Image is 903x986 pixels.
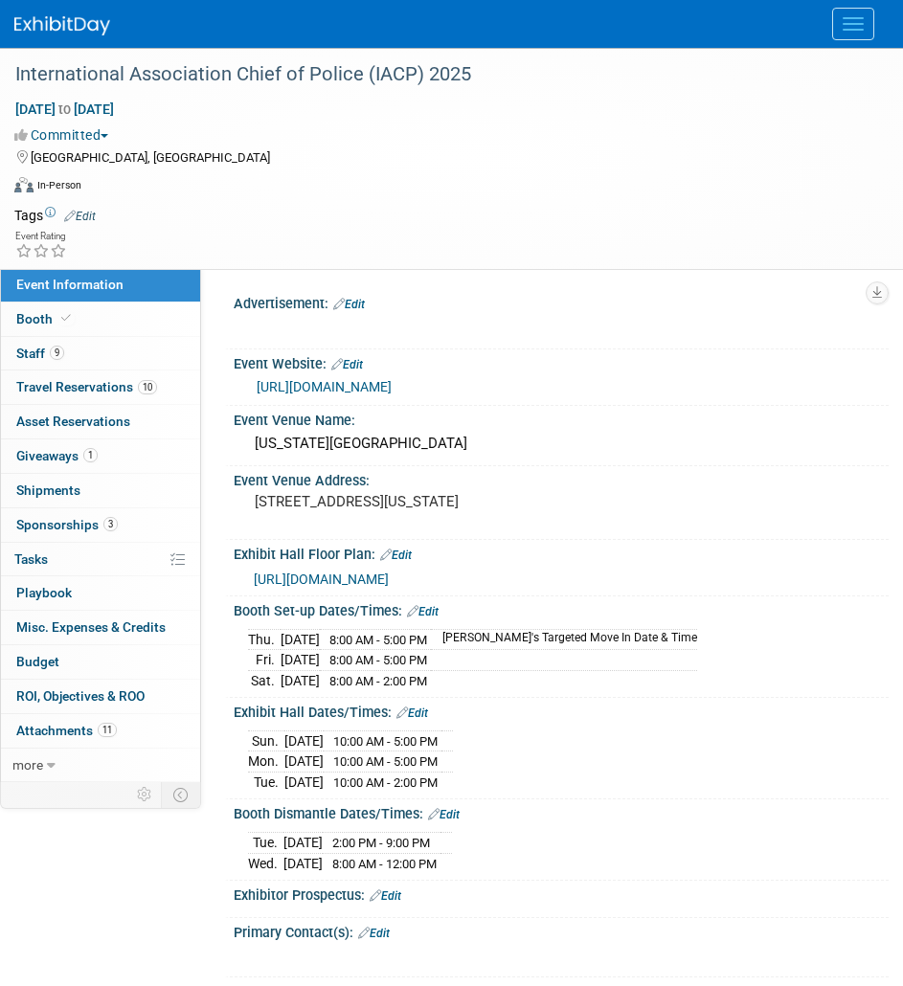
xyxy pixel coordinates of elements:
span: Event Information [16,277,124,292]
button: Menu [832,8,874,40]
td: Sun. [248,730,284,751]
a: [URL][DOMAIN_NAME] [257,379,392,394]
a: Sponsorships3 [1,508,200,542]
span: Staff [16,346,64,361]
span: [GEOGRAPHIC_DATA], [GEOGRAPHIC_DATA] [31,150,270,165]
span: 10:00 AM - 2:00 PM [333,775,438,790]
span: Sponsorships [16,517,118,532]
span: Asset Reservations [16,414,130,429]
span: 10:00 AM - 5:00 PM [333,734,438,749]
a: Edit [331,358,363,371]
td: Personalize Event Tab Strip [128,782,162,807]
span: Tasks [14,551,48,567]
a: Edit [370,889,401,903]
span: 8:00 AM - 5:00 PM [329,633,427,647]
img: ExhibitDay [14,16,110,35]
a: [URL][DOMAIN_NAME] [254,571,389,587]
span: 1 [83,448,98,462]
div: Event Rating [15,232,67,241]
span: 8:00 AM - 2:00 PM [329,674,427,688]
span: 3 [103,517,118,531]
a: Event Information [1,268,200,302]
button: Committed [14,125,116,145]
div: Booth Set-up Dates/Times: [234,596,889,621]
div: Primary Contact(s): [234,918,889,943]
span: [DATE] [DATE] [14,101,115,118]
td: [DATE] [284,730,324,751]
span: Attachments [16,723,117,738]
div: Advertisement: [234,289,889,314]
a: Playbook [1,576,200,610]
div: Exhibit Hall Floor Plan: [234,540,889,565]
span: more [12,757,43,773]
pre: [STREET_ADDRESS][US_STATE] [255,493,868,510]
a: Asset Reservations [1,405,200,438]
td: [PERSON_NAME]'s Targeted Move In Date & Time [431,629,697,650]
span: Misc. Expenses & Credits [16,619,166,635]
a: Edit [396,706,428,720]
a: Edit [358,927,390,940]
a: Travel Reservations10 [1,370,200,404]
td: Mon. [248,751,284,773]
span: Travel Reservations [16,379,157,394]
td: [DATE] [281,670,320,690]
span: 9 [50,346,64,360]
span: 11 [98,723,117,737]
span: Playbook [16,585,72,600]
div: International Association Chief of Police (IACP) 2025 [9,57,865,92]
span: Budget [16,654,59,669]
td: [DATE] [281,629,320,650]
td: Tags [14,206,96,225]
div: Event Website: [234,349,889,374]
td: [DATE] [284,751,324,773]
div: Exhibit Hall Dates/Times: [234,698,889,723]
div: Event Venue Name: [234,406,889,430]
a: Misc. Expenses & Credits [1,611,200,644]
img: Format-Inperson.png [14,177,34,192]
a: Attachments11 [1,714,200,748]
span: 8:00 AM - 5:00 PM [329,653,427,667]
span: ROI, Objectives & ROO [16,688,145,704]
a: Budget [1,645,200,679]
td: Thu. [248,629,281,650]
a: ROI, Objectives & ROO [1,680,200,713]
a: Staff9 [1,337,200,370]
a: Giveaways1 [1,439,200,473]
td: Toggle Event Tabs [162,782,201,807]
a: Edit [380,549,412,562]
span: 8:00 AM - 12:00 PM [332,857,437,871]
span: to [56,101,74,117]
div: In-Person [36,178,81,192]
td: [DATE] [284,772,324,792]
a: Edit [407,605,439,618]
div: Event Venue Address: [234,466,889,490]
i: Booth reservation complete [61,313,71,324]
span: 10:00 AM - 5:00 PM [333,754,438,769]
a: Edit [333,298,365,311]
span: Shipments [16,482,80,498]
a: Shipments [1,474,200,507]
td: [DATE] [283,832,323,853]
a: Tasks [1,543,200,576]
td: Wed. [248,853,283,873]
a: Booth [1,303,200,336]
div: Event Format [14,174,879,203]
td: Tue. [248,832,283,853]
div: [US_STATE][GEOGRAPHIC_DATA] [248,429,874,459]
span: Booth [16,311,75,326]
div: Exhibitor Prospectus: [234,881,889,906]
td: [DATE] [283,853,323,873]
a: Edit [428,808,460,821]
td: Sat. [248,670,281,690]
div: Booth Dismantle Dates/Times: [234,799,889,824]
a: more [1,749,200,782]
span: 2:00 PM - 9:00 PM [332,836,430,850]
td: Tue. [248,772,284,792]
span: 10 [138,380,157,394]
td: [DATE] [281,650,320,671]
td: Fri. [248,650,281,671]
a: Edit [64,210,96,223]
span: Giveaways [16,448,98,463]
